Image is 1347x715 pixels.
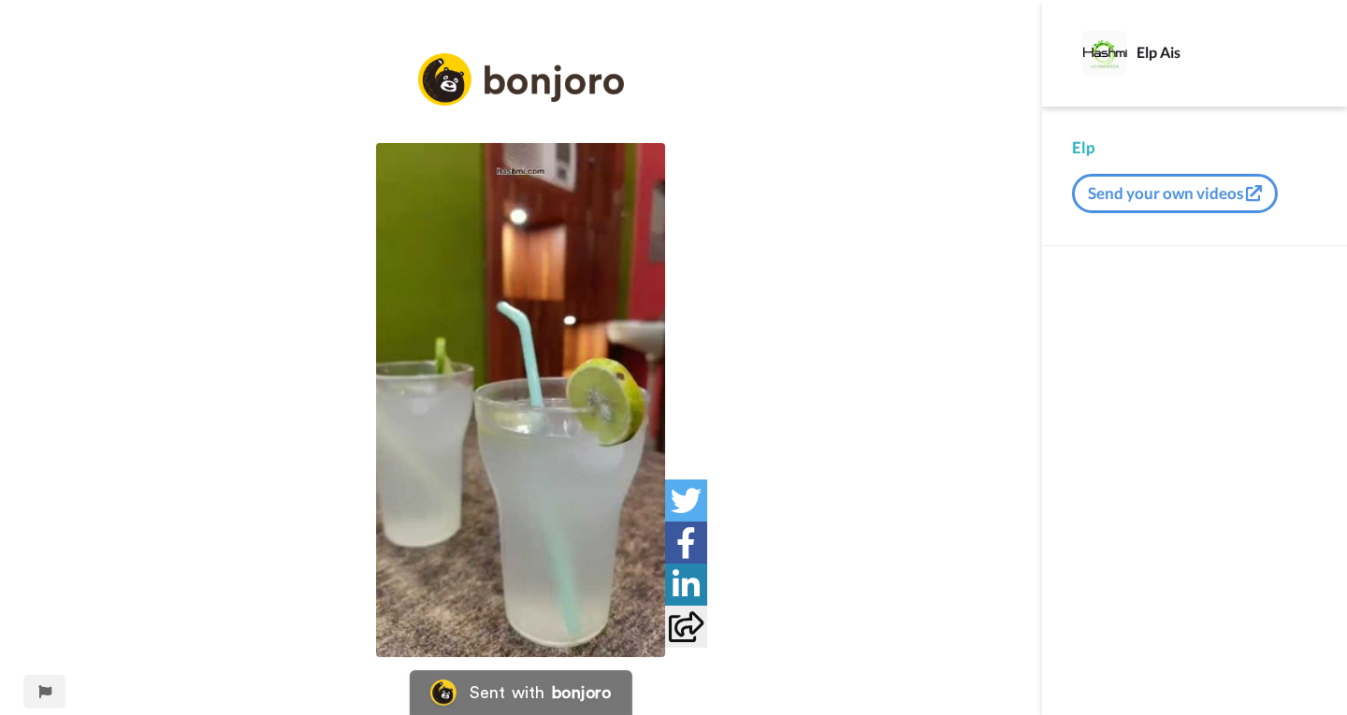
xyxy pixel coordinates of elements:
[1072,136,1317,159] div: Elp
[418,53,624,107] img: logo_full.png
[430,679,456,706] img: Bonjoro Logo
[410,670,632,715] a: Bonjoro LogoSent withbonjoro
[552,684,612,701] div: bonjoro
[1137,43,1316,61] div: Elp Ais
[1082,31,1127,76] img: Profile Image
[470,684,544,701] div: Sent with
[376,143,665,657] img: 4ff69512-dbc3-4d9f-b25c-37b1c333a9e6_thumbnail_source_1709883012.jpg
[1072,174,1278,213] button: Send your own videos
